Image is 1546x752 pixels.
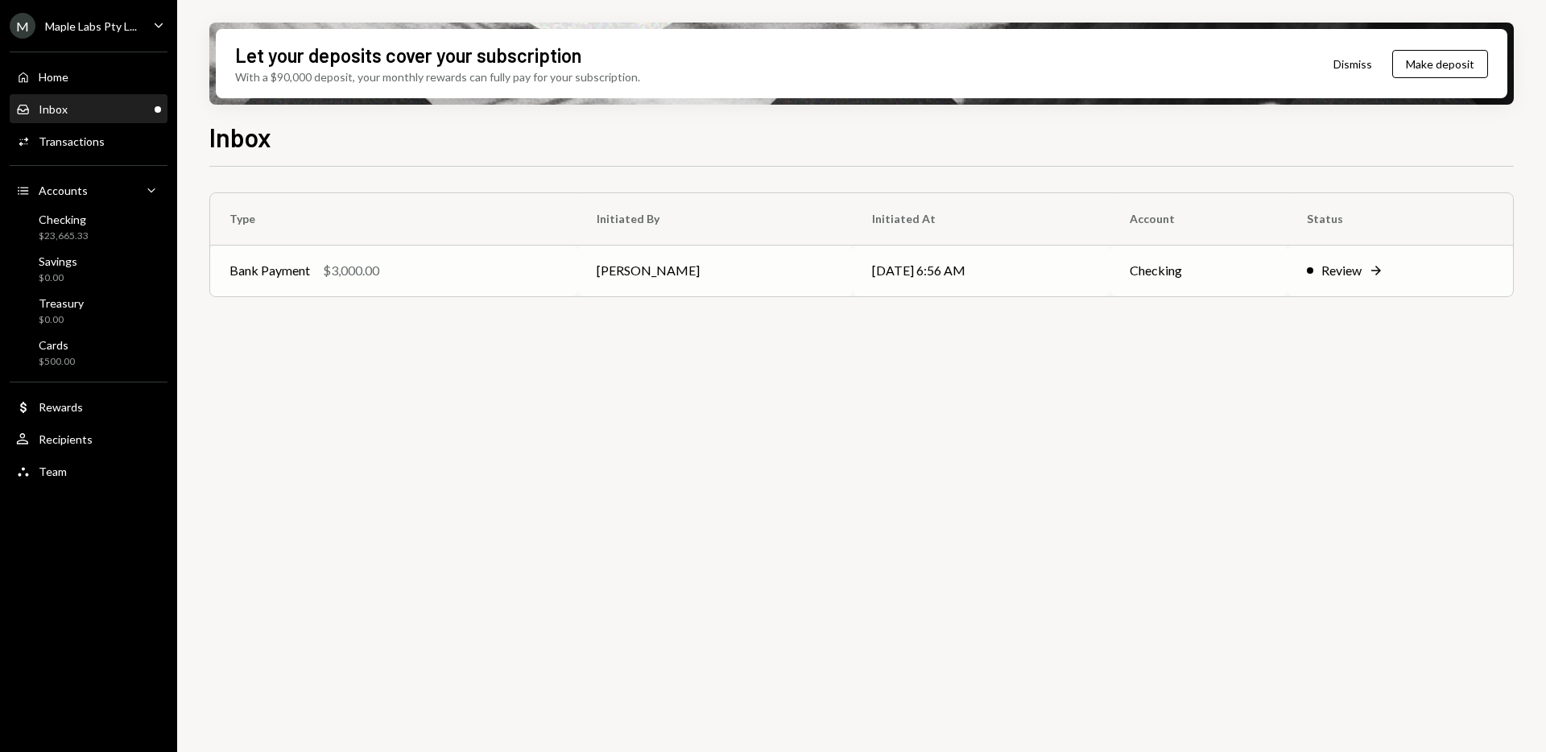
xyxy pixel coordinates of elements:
button: Make deposit [1392,50,1488,78]
td: [PERSON_NAME] [577,245,854,296]
div: Checking [39,213,89,226]
th: Account [1110,193,1288,245]
div: Maple Labs Pty L... [45,19,137,33]
a: Home [10,62,167,91]
th: Initiated At [853,193,1110,245]
div: Team [39,465,67,478]
div: $3,000.00 [323,261,379,280]
div: Inbox [39,102,68,116]
div: Savings [39,254,77,268]
div: $0.00 [39,271,77,285]
a: Recipients [10,424,167,453]
a: Savings$0.00 [10,250,167,288]
div: Accounts [39,184,88,197]
div: Home [39,70,68,84]
div: With a $90,000 deposit, your monthly rewards can fully pay for your subscription. [235,68,640,85]
div: Cards [39,338,75,352]
a: Inbox [10,94,167,123]
td: Checking [1110,245,1288,296]
div: $0.00 [39,313,84,327]
button: Dismiss [1313,45,1392,83]
a: Treasury$0.00 [10,291,167,330]
div: $500.00 [39,355,75,369]
th: Status [1288,193,1513,245]
div: Let your deposits cover your subscription [235,42,581,68]
th: Initiated By [577,193,854,245]
div: Rewards [39,400,83,414]
div: Transactions [39,134,105,148]
a: Checking$23,665.33 [10,208,167,246]
td: [DATE] 6:56 AM [853,245,1110,296]
div: Recipients [39,432,93,446]
div: M [10,13,35,39]
a: Accounts [10,176,167,205]
div: Bank Payment [229,261,310,280]
th: Type [210,193,577,245]
h1: Inbox [209,121,271,153]
a: Transactions [10,126,167,155]
a: Team [10,457,167,485]
a: Rewards [10,392,167,421]
div: $23,665.33 [39,229,89,243]
a: Cards$500.00 [10,333,167,372]
div: Review [1321,261,1362,280]
div: Treasury [39,296,84,310]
